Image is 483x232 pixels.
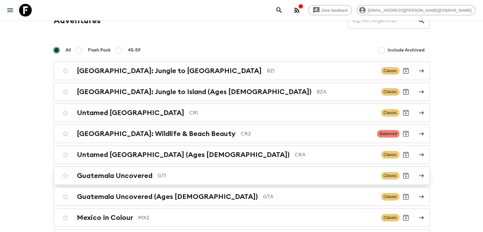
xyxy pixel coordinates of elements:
[65,47,71,53] span: All
[399,127,412,140] button: Archive
[381,214,399,222] span: Classic
[138,214,376,222] p: MX2
[399,85,412,98] button: Archive
[399,211,412,224] button: Archive
[77,214,133,222] h2: Mexico In Colour
[399,148,412,161] button: Archive
[189,109,376,117] p: CR1
[381,88,399,96] span: Classic
[54,125,430,143] a: [GEOGRAPHIC_DATA]: Wildlife & Beach BeautyCR2BalancedArchive
[381,109,399,117] span: Classic
[128,47,141,53] span: 45-59
[4,4,17,17] button: menu
[77,130,236,138] h2: [GEOGRAPHIC_DATA]: Wildlife & Beach Beauty
[77,193,258,201] h2: Guatemala Uncovered (Ages [DEMOGRAPHIC_DATA])
[308,5,352,15] a: Give feedback
[381,67,399,75] span: Classic
[318,8,352,13] span: Give feedback
[377,130,399,138] span: Balanced
[241,130,372,138] p: CR2
[54,62,430,80] a: [GEOGRAPHIC_DATA]: Jungle to [GEOGRAPHIC_DATA]BZ1ClassicArchive
[158,172,376,180] p: GT1
[399,106,412,119] button: Archive
[88,47,111,53] span: Flash Pack
[54,14,101,27] h1: Adventures
[77,88,312,96] h2: [GEOGRAPHIC_DATA]: Jungle to Island (Ages [DEMOGRAPHIC_DATA])
[77,67,262,75] h2: [GEOGRAPHIC_DATA]: Jungle to [GEOGRAPHIC_DATA]
[54,188,430,206] a: Guatemala Uncovered (Ages [DEMOGRAPHIC_DATA])GTAClassicArchive
[263,193,376,201] p: GTA
[54,83,430,101] a: [GEOGRAPHIC_DATA]: Jungle to Island (Ages [DEMOGRAPHIC_DATA])BZAClassicArchive
[357,5,475,15] div: [EMAIL_ADDRESS][PERSON_NAME][DOMAIN_NAME]
[54,146,430,164] a: Untamed [GEOGRAPHIC_DATA] (Ages [DEMOGRAPHIC_DATA])CRAClassicArchive
[399,169,412,182] button: Archive
[399,190,412,203] button: Archive
[388,47,425,53] span: Include Archived
[77,151,290,159] h2: Untamed [GEOGRAPHIC_DATA] (Ages [DEMOGRAPHIC_DATA])
[381,193,399,201] span: Classic
[77,109,184,117] h2: Untamed [GEOGRAPHIC_DATA]
[267,67,376,75] p: BZ1
[54,208,430,227] a: Mexico In ColourMX2ClassicArchive
[399,65,412,77] button: Archive
[348,12,418,30] input: e.g. AR1, Argentina
[381,172,399,180] span: Classic
[77,172,152,180] h2: Guatemala Uncovered
[54,167,430,185] a: Guatemala UncoveredGT1ClassicArchive
[295,151,376,159] p: CRA
[364,8,475,13] span: [EMAIL_ADDRESS][PERSON_NAME][DOMAIN_NAME]
[273,4,285,17] button: search adventures
[381,151,399,159] span: Classic
[54,104,430,122] a: Untamed [GEOGRAPHIC_DATA]CR1ClassicArchive
[317,88,376,96] p: BZA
